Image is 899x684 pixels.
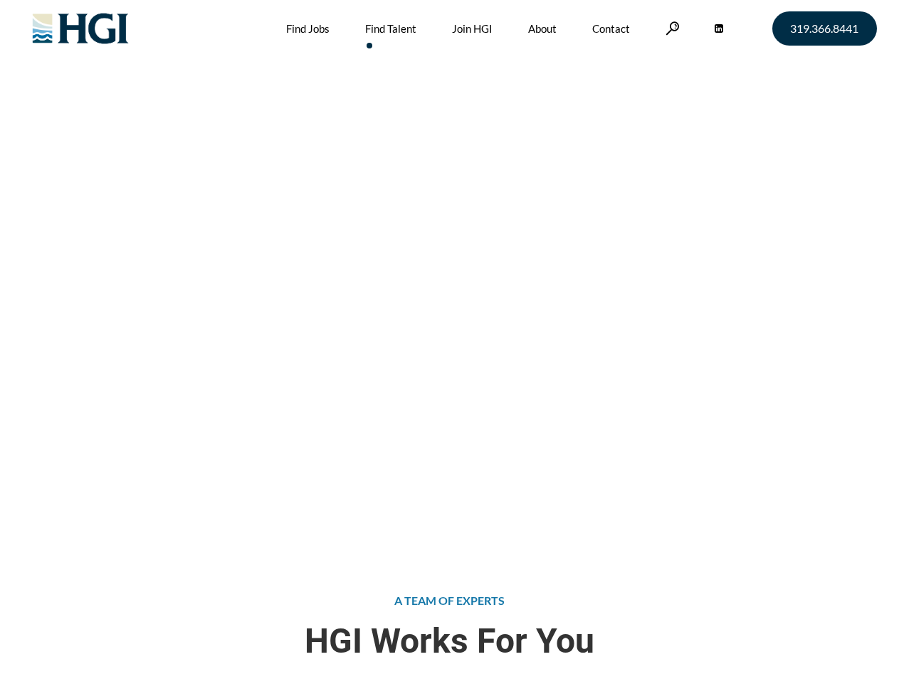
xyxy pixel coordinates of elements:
[772,11,877,46] a: 319.366.8441
[169,195,258,208] span: »
[169,195,199,208] a: Home
[790,23,858,34] span: 319.366.8441
[666,21,680,35] a: Search
[204,195,258,208] span: Find Talent
[169,114,421,186] span: Attract the Right Talent
[23,621,877,660] span: HGI Works For You
[394,594,505,607] span: A TEAM OF EXPERTS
